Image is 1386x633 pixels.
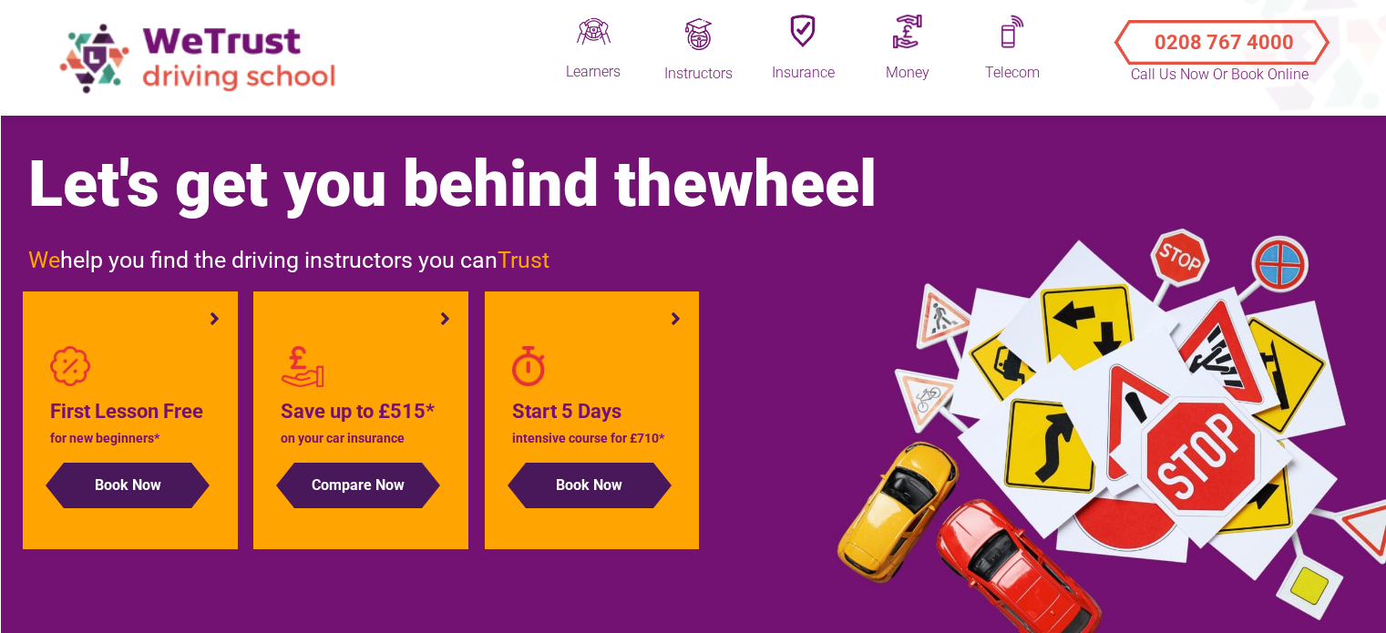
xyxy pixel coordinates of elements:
[577,15,611,48] img: Driveq.png
[683,18,714,50] img: Trainingq.png
[967,63,1058,84] div: Telecom
[512,346,545,387] img: stopwatch-regular.png
[512,346,672,508] a: Start 5 Days intensive course for £710* Book Now
[281,431,405,445] span: on your car insurance
[893,15,922,48] img: Moneyq.png
[281,346,441,508] a: Save up to £515* on your car insurance Compare Now
[498,247,549,273] span: Trust
[1129,64,1311,86] p: Call Us Now or Book Online
[28,147,877,221] span: Let's get you behind the
[512,396,672,427] h4: Start 5 Days
[1001,15,1025,48] img: Mobileq.png
[1122,15,1318,52] button: Call Us Now or Book Online
[707,147,877,221] span: wheel
[1099,5,1340,68] a: Call Us Now or Book Online 0208 767 4000
[28,247,549,273] span: help you find the driving instructors you can
[790,15,816,48] img: Insuranceq.png
[757,63,848,84] div: Insurance
[50,431,159,445] span: for new beginners*
[862,63,953,84] div: Money
[50,346,210,508] a: First Lesson Free for new beginners* Book Now
[526,463,653,508] button: Book Now
[294,463,422,508] button: Compare Now
[46,10,355,106] img: wetrust-ds-logo.png
[281,346,324,387] img: red-personal-loans2.png
[281,396,441,427] h4: Save up to £515*
[548,62,639,82] div: Learners
[64,463,191,508] button: Book Now
[50,346,91,387] img: badge-percent-light.png
[28,247,60,273] span: We
[512,431,664,445] span: intensive course for £710*
[652,64,744,84] div: Instructors
[50,396,210,427] h4: First Lesson Free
